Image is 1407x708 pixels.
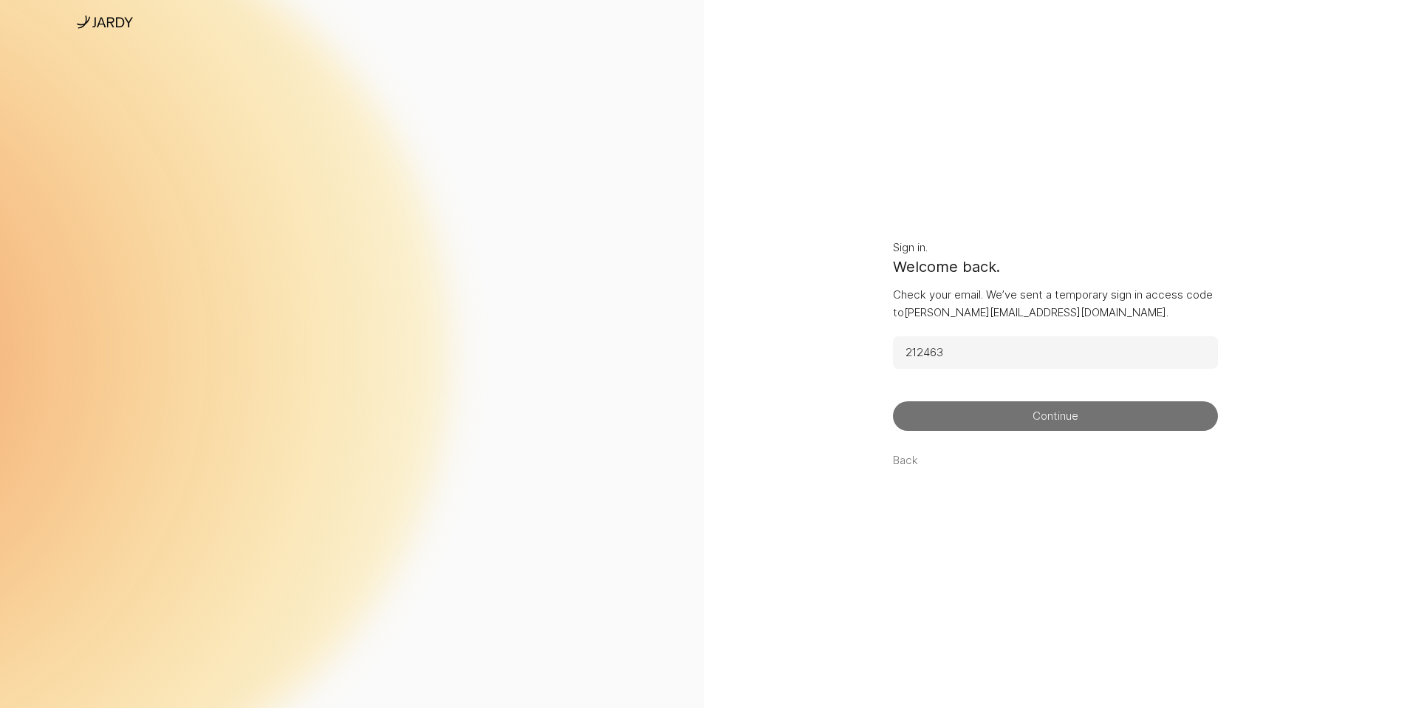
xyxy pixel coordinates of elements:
h3: Welcome back. [893,256,1218,277]
button: Continue [893,401,1218,431]
img: tatem logo [91,14,133,30]
p: Sign in. [893,239,1218,256]
input: Access code [893,336,1218,369]
p: Check your email. We’ve sent a temporary sign in access code to [PERSON_NAME][EMAIL_ADDRESS][DOMA... [893,286,1218,321]
button: Back [893,452,918,469]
